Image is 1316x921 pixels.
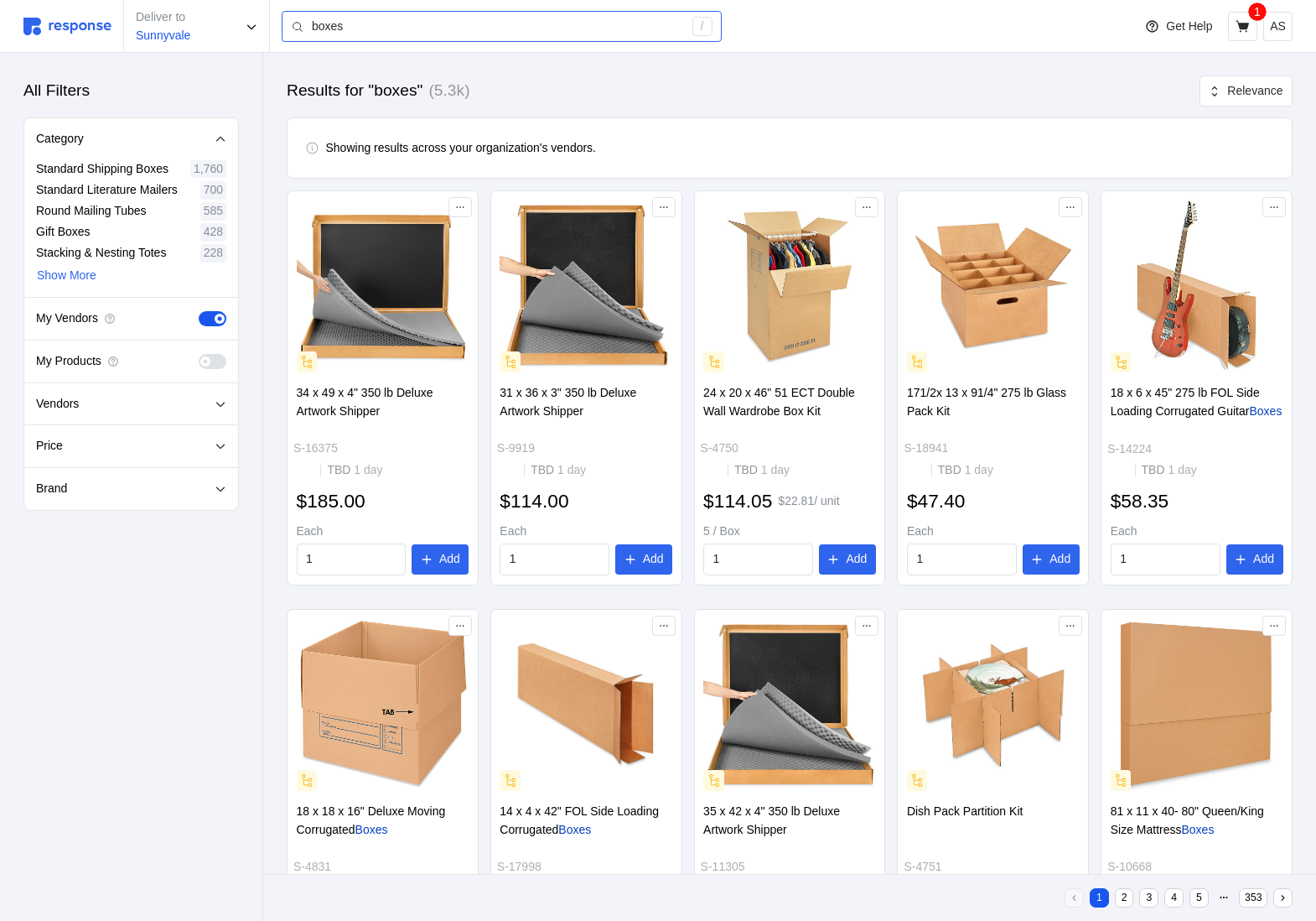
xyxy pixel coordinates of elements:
p: Relevance [1227,82,1282,101]
input: Qty [510,544,600,575]
span: 18 x 6 x 45" 275 lb FOL Side Loading Corrugated Guitar [1111,386,1260,418]
p: S-14224 [1107,440,1152,459]
p: 585 [204,202,223,221]
p: S-18941 [904,440,948,458]
button: Add [1023,544,1080,575]
button: Show More [36,266,97,286]
p: Gift Boxes [36,223,91,242]
p: Stacking & Nesting Totes [36,244,166,263]
p: S-4750 [701,440,738,458]
h3: (5.3k) [428,80,469,102]
h2: $185.00 [297,488,365,514]
mark: Boxes [1182,823,1215,836]
input: Qty [713,544,804,575]
p: Each [500,523,672,541]
img: S-4831_txt_USEng [297,618,469,791]
p: TBD [938,461,993,480]
p: Add [643,550,664,569]
h2: $58.35 [1111,488,1169,514]
p: Each [297,523,469,541]
button: 1 [1090,888,1109,908]
mark: Boxes [355,823,388,836]
button: Add [412,544,469,575]
button: Add [615,544,672,575]
h2: $114.05 [703,488,772,514]
p: Sunnyvale [136,27,190,45]
p: Deliver to [136,8,190,27]
input: Qty [916,544,1007,575]
button: Get Help [1135,11,1222,43]
p: Add [1253,550,1274,569]
p: Showing results across your organization's vendors. [326,139,597,158]
img: S-17998 [500,618,672,791]
span: 1 day [758,463,790,476]
img: svg%3e [23,18,111,35]
p: TBD [734,461,790,480]
span: 1 day [1165,463,1197,476]
button: Add [819,544,876,575]
img: S-11305 [703,618,876,791]
img: S-4751 [907,618,1080,791]
span: 35 x 42 x 4" 350 lb Deluxe Artwork Shipper [703,804,840,836]
p: TBD [327,461,382,480]
p: $22.81 / unit [778,492,839,511]
img: S-9919 [500,200,672,372]
p: Brand [36,480,67,498]
button: 2 [1115,888,1134,908]
img: S-14224 [1111,200,1283,372]
input: Search for a product name or SKU [312,12,683,42]
button: Relevance [1199,75,1293,107]
p: S-10668 [1107,858,1152,877]
mark: Boxes [558,823,591,836]
p: S-4751 [904,858,941,877]
h3: Results for "boxes" [287,80,422,102]
div: / [692,17,712,37]
p: AS [1270,18,1286,36]
span: 24 x 20 x 46" 51 ECT Double Wall Wardrobe Box Kit [703,386,855,418]
h2: $114.00 [500,488,568,514]
span: 1 day [961,463,993,476]
button: 353 [1239,888,1267,908]
h3: All Filters [23,80,90,102]
span: 81 x 11 x 40- 80" Queen/King Size Mattress [1111,804,1264,836]
img: S-4750 [703,200,876,372]
span: Dish Pack Partition Kit [907,804,1023,818]
p: Each [1111,523,1283,541]
p: Show More [37,267,96,285]
button: 3 [1139,888,1158,908]
p: 428 [204,223,223,242]
p: Price [36,437,63,455]
img: S-18941 [907,200,1080,372]
p: 1 [1254,3,1261,21]
p: Add [439,550,460,569]
h2: $47.40 [907,488,966,514]
img: S-10668 [1111,618,1283,791]
span: 34 x 49 x 4" 350 lb Deluxe Artwork Shipper [297,386,433,418]
p: Add [1049,550,1070,569]
input: Qty [306,544,396,575]
p: S-11305 [701,858,745,877]
p: S-17998 [497,858,541,877]
p: My Products [36,352,101,371]
button: AS [1263,12,1293,41]
p: Vendors [36,395,79,414]
p: 5 / Box [703,523,876,541]
p: 700 [204,181,223,200]
p: S-16375 [293,440,338,458]
mark: Boxes [1249,404,1282,418]
input: Qty [1120,544,1210,575]
p: Standard Literature Mailers [36,181,178,200]
p: Category [36,130,84,148]
button: Add [1226,544,1283,575]
span: 14 x 4 x 42" FOL Side Loading Corrugated [500,804,659,836]
p: Get Help [1166,18,1212,36]
p: Each [907,523,1080,541]
span: 18 x 18 x 16" Deluxe Moving Corrugated [297,804,446,836]
button: 4 [1164,888,1184,908]
img: S-16375 [297,200,469,372]
p: 228 [204,244,223,263]
p: S-4831 [293,858,331,877]
p: 1,760 [194,160,223,179]
p: Standard Shipping Boxes [36,160,168,179]
span: 1 day [350,463,382,476]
